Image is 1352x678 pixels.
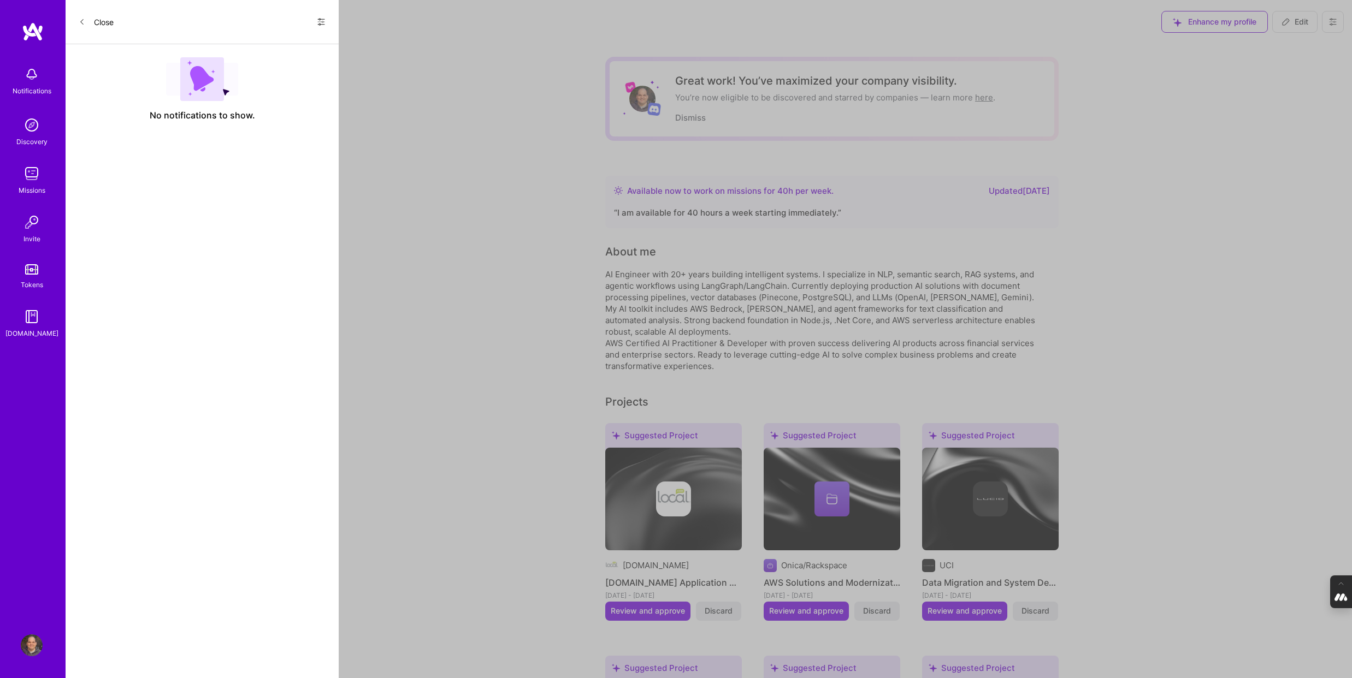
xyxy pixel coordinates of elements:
img: discovery [21,114,43,136]
div: [DOMAIN_NAME] [5,328,58,339]
div: Missions [19,185,45,196]
span: No notifications to show. [150,110,255,121]
div: Invite [23,233,40,245]
img: tokens [25,264,38,275]
div: Discovery [16,136,48,147]
img: teamwork [21,163,43,185]
img: empty [166,57,238,101]
button: Close [79,13,114,31]
img: logo [22,22,44,41]
img: User Avatar [21,634,43,656]
img: Invite [21,211,43,233]
div: Tokens [21,279,43,290]
a: User Avatar [18,634,45,656]
img: guide book [21,306,43,328]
